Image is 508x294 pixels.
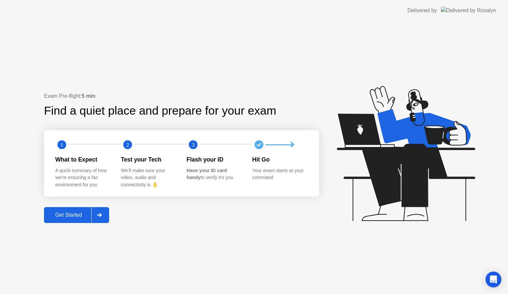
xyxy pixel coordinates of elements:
div: Find a quiet place and prepare for your exam [44,102,277,120]
text: 2 [126,142,129,148]
b: Have your ID card handy [187,168,227,180]
img: Delivered by Rosalyn [441,7,496,14]
div: Flash your ID [187,155,242,164]
div: What to Expect [55,155,110,164]
div: Open Intercom Messenger [486,272,501,287]
b: 5 min [82,93,96,99]
button: Get Started [44,207,109,223]
div: We’ll make sure your video, audio and connectivity is 👌 [121,167,176,189]
div: Exam Pre-flight: [44,92,319,100]
div: Delivered by [407,7,437,15]
div: A quick summary of how we’re ensuring a fair environment for you [55,167,110,189]
div: to verify it’s you [187,167,242,181]
div: Get Started [46,212,91,218]
text: 3 [192,142,194,148]
div: Test your Tech [121,155,176,164]
div: Hit Go [252,155,308,164]
text: 1 [61,142,63,148]
div: Your exam starts at your command [252,167,308,181]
